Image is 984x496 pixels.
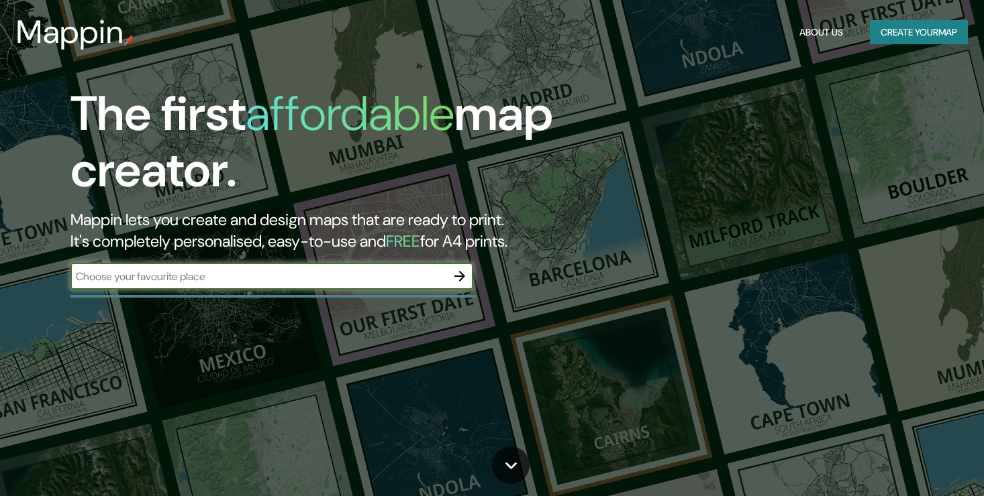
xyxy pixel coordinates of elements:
button: Create yourmap [870,20,968,45]
h1: affordable [246,82,454,145]
h3: Mappin [16,13,124,51]
h2: Mappin lets you create and design maps that are ready to print. It's completely personalised, eas... [70,209,562,252]
input: Choose your favourite place [70,269,446,284]
h1: The first map creator. [70,86,562,209]
button: About Us [794,20,848,45]
h5: FREE [386,231,420,251]
img: mappin-pin [124,35,135,46]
